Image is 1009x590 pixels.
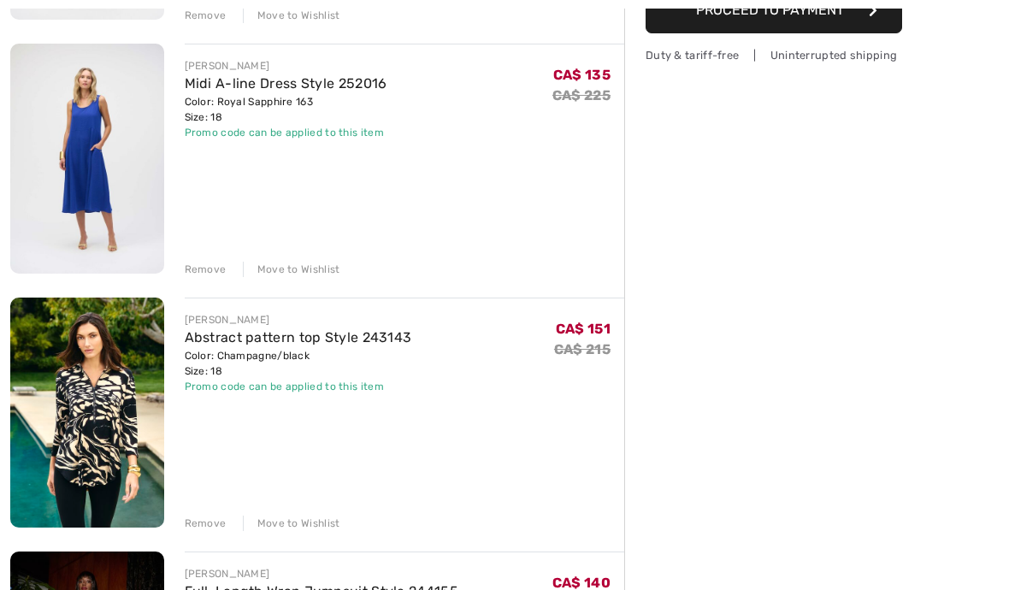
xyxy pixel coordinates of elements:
[10,298,164,528] img: Abstract pattern top Style 243143
[185,312,412,327] div: [PERSON_NAME]
[185,262,227,277] div: Remove
[185,75,387,91] a: Midi A-line Dress Style 252016
[10,44,164,274] img: Midi A-line Dress Style 252016
[185,516,227,531] div: Remove
[243,516,340,531] div: Move to Wishlist
[696,2,844,18] span: Proceed to Payment
[185,8,227,23] div: Remove
[554,341,611,357] s: CA$ 215
[185,348,412,379] div: Color: Champagne/black Size: 18
[556,321,611,337] span: CA$ 151
[185,329,412,345] a: Abstract pattern top Style 243143
[185,58,387,74] div: [PERSON_NAME]
[185,94,387,125] div: Color: Royal Sapphire 163 Size: 18
[553,67,611,83] span: CA$ 135
[243,262,340,277] div: Move to Wishlist
[185,379,412,394] div: Promo code can be applied to this item
[185,566,458,581] div: [PERSON_NAME]
[243,8,340,23] div: Move to Wishlist
[552,87,611,103] s: CA$ 225
[646,47,902,63] div: Duty & tariff-free | Uninterrupted shipping
[185,125,387,140] div: Promo code can be applied to this item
